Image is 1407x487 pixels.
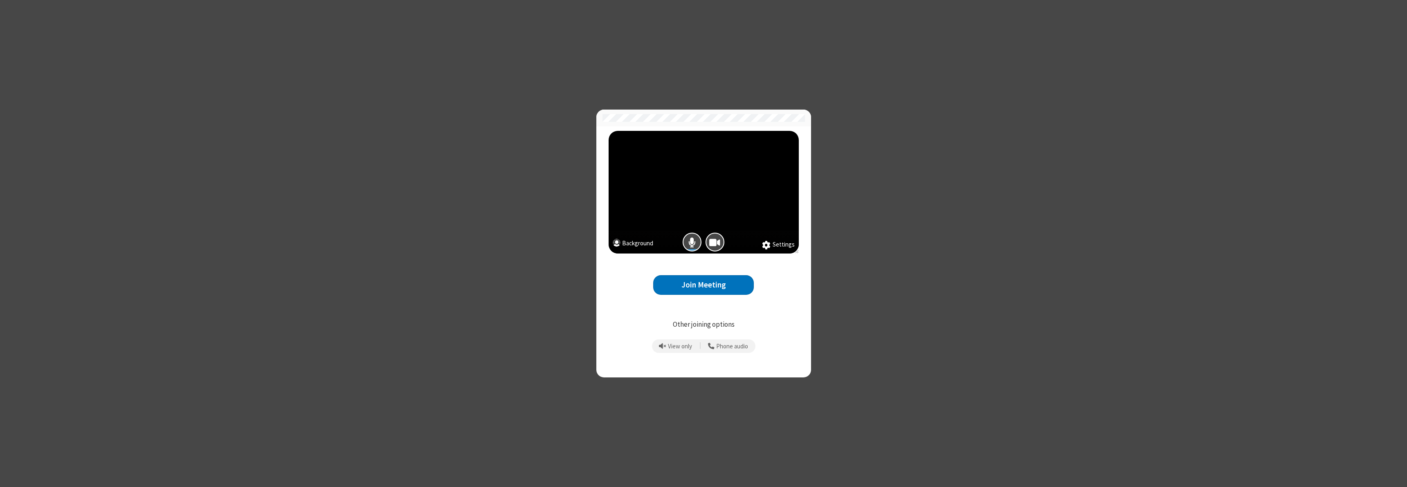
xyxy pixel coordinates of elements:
button: Join Meeting [653,275,754,295]
button: Prevent echo when there is already an active mic and speaker in the room. [656,339,695,353]
button: Background [613,239,653,250]
button: Camera is on [706,233,724,251]
span: Phone audio [716,343,748,350]
p: Other joining options [609,319,799,330]
button: Mic is on [683,233,701,251]
span: View only [668,343,692,350]
span: | [699,341,701,352]
button: Settings [762,240,795,250]
button: Use your phone for mic and speaker while you view the meeting on this device. [705,339,751,353]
